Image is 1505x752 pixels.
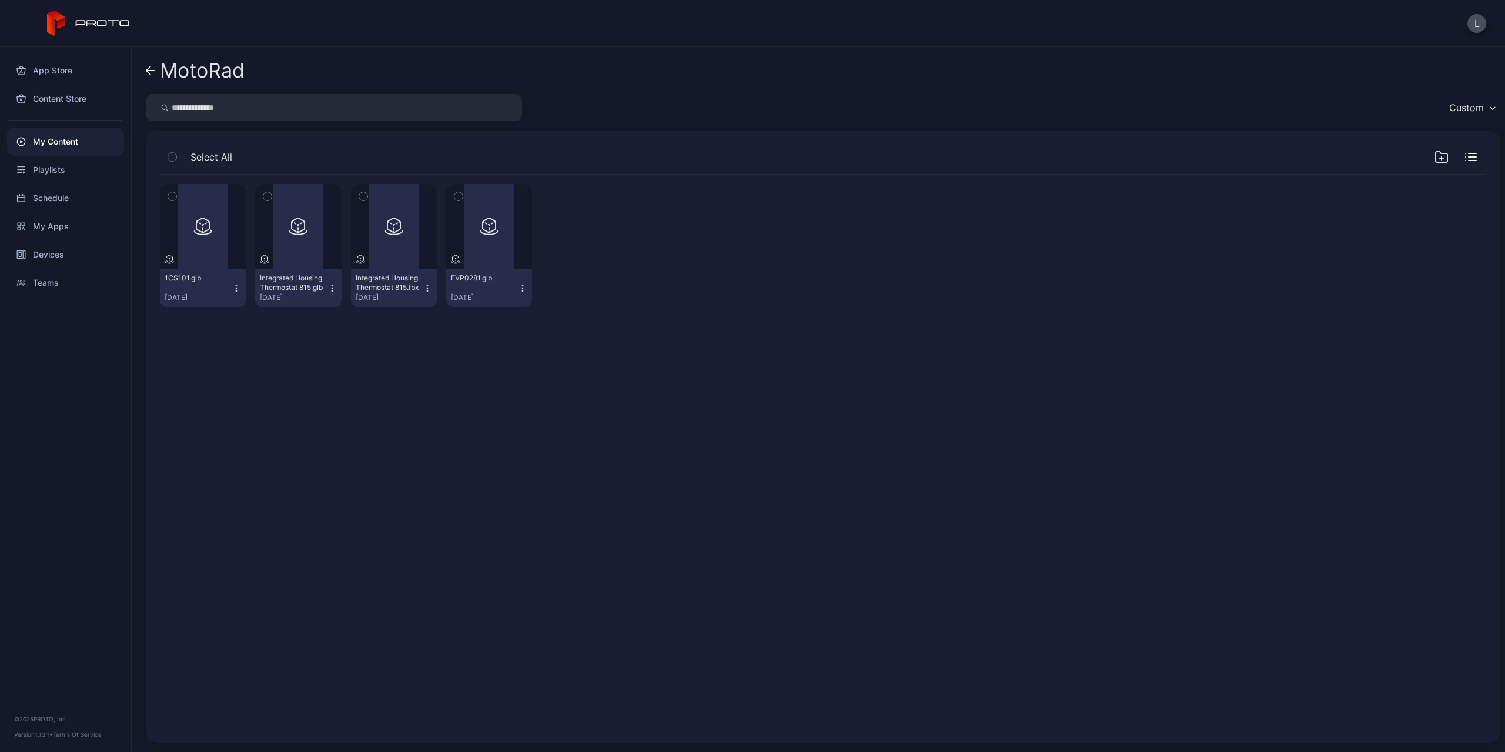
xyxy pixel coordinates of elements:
div: Custom [1449,102,1484,113]
div: MotoRad [160,59,245,82]
a: My Apps [7,212,124,240]
div: 1CS101.glb [165,273,229,283]
a: Terms Of Service [53,731,102,738]
div: EVP0281.glb [451,273,516,283]
a: App Store [7,56,124,85]
a: Schedule [7,184,124,212]
div: © 2025 PROTO, Inc. [14,714,117,724]
div: [DATE] [260,293,327,302]
a: Content Store [7,85,124,113]
a: My Content [7,128,124,156]
a: MotoRad [146,56,245,85]
button: Integrated Housing Thermostat 815.fbx[DATE] [351,269,437,307]
a: Playlists [7,156,124,184]
span: Version 1.13.1 • [14,731,53,738]
a: Teams [7,269,124,297]
div: [DATE] [451,293,518,302]
span: Select All [190,150,232,164]
div: [DATE] [356,293,423,302]
button: L [1467,14,1486,33]
button: Custom [1443,94,1500,121]
a: Devices [7,240,124,269]
div: Integrated Housing Thermostat 815.glb [260,273,325,292]
button: 1CS101.glb[DATE] [160,269,246,307]
div: [DATE] [165,293,232,302]
button: Integrated Housing Thermostat 815.glb[DATE] [255,269,341,307]
button: EVP0281.glb[DATE] [446,269,532,307]
div: Integrated Housing Thermostat 815.fbx [356,273,420,292]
